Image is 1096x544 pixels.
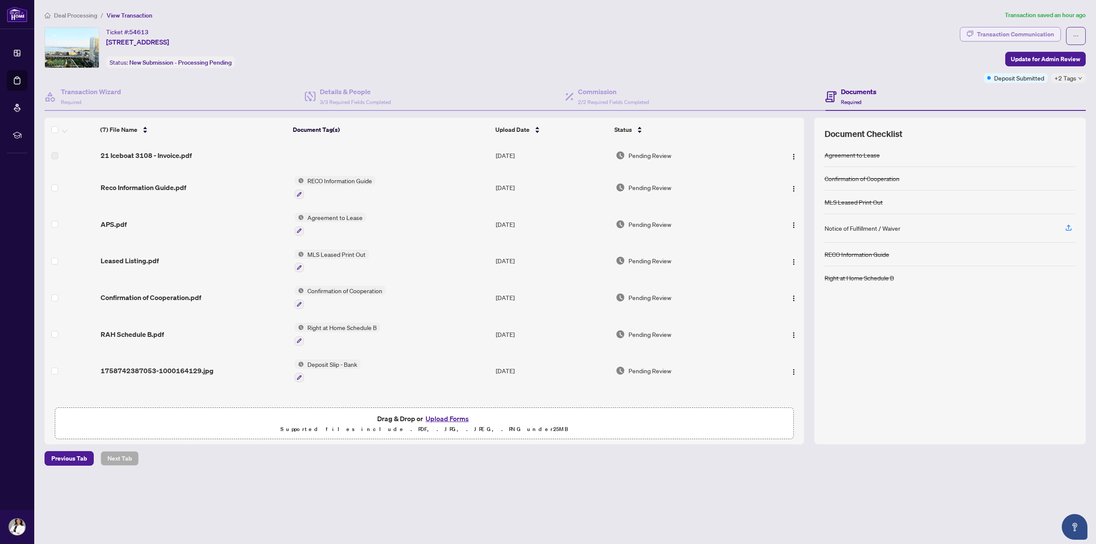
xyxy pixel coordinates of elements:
div: Notice of Fulfillment / Waiver [825,223,900,233]
span: down [1078,76,1082,80]
th: Document Tag(s) [289,118,492,142]
button: Status IconMLS Leased Print Out [295,250,369,273]
td: [DATE] [492,243,612,279]
button: Upload Forms [423,413,471,424]
span: Confirmation of Cooperation.pdf [101,292,201,303]
img: IMG-C12343280_1.jpg [45,27,99,68]
button: Logo [787,364,801,378]
td: [DATE] [492,206,612,243]
img: Logo [790,332,797,339]
img: Logo [790,369,797,375]
span: New Submission - Processing Pending [129,59,232,66]
button: Logo [787,217,801,231]
img: Logo [790,153,797,160]
button: Status IconAgreement to Lease [295,213,366,236]
span: RAH Schedule B.pdf [101,329,164,339]
span: Drag & Drop orUpload FormsSupported files include .PDF, .JPG, .JPEG, .PNG under25MB [55,408,793,440]
img: Profile Icon [9,519,25,535]
span: Pending Review [628,220,671,229]
img: Document Status [616,220,625,229]
span: Required [61,99,81,105]
span: (7) File Name [100,125,137,134]
span: Pending Review [628,256,671,265]
div: Transaction Communication [977,27,1054,41]
div: Status: [106,56,235,68]
span: Pending Review [628,293,671,302]
img: Status Icon [295,360,304,369]
td: [DATE] [492,353,612,389]
span: Update for Admin Review [1011,52,1080,66]
span: Document Checklist [825,128,902,140]
td: [DATE] [492,279,612,316]
button: Logo [787,291,801,304]
span: Upload Date [495,125,530,134]
img: Document Status [616,330,625,339]
div: Ticket #: [106,27,149,37]
img: Status Icon [295,176,304,185]
span: APS.pdf [101,219,127,229]
h4: Transaction Wizard [61,86,121,97]
span: 21 Iceboat 3108 - Invoice.pdf [101,150,192,161]
h4: Details & People [320,86,391,97]
span: 2/2 Required Fields Completed [578,99,649,105]
span: home [45,12,51,18]
img: Document Status [616,366,625,375]
span: Confirmation of Cooperation [304,286,386,295]
img: Status Icon [295,286,304,295]
img: Logo [790,295,797,302]
img: Logo [790,185,797,192]
button: Transaction Communication [960,27,1061,42]
article: Transaction saved an hour ago [1005,10,1086,20]
button: Status IconConfirmation of Cooperation [295,286,386,309]
td: [DATE] [492,316,612,353]
span: Reco Information Guide.pdf [101,182,186,193]
th: Status [611,118,759,142]
div: Agreement to Lease [825,150,880,160]
span: Required [841,99,861,105]
td: [DATE] [492,169,612,206]
div: Confirmation of Cooperation [825,174,899,183]
span: +2 Tags [1054,73,1076,83]
th: (7) File Name [97,118,289,142]
button: Open asap [1062,514,1087,540]
img: Document Status [616,151,625,160]
button: Logo [787,181,801,194]
span: Right at Home Schedule B [304,323,380,332]
div: MLS Leased Print Out [825,197,883,207]
span: Pending Review [628,183,671,192]
span: Pending Review [628,330,671,339]
span: Leased Listing.pdf [101,256,159,266]
h4: Documents [841,86,876,97]
span: Pending Review [628,366,671,375]
span: 54613 [129,28,149,36]
img: Status Icon [295,250,304,259]
h4: Commission [578,86,649,97]
div: RECO Information Guide [825,250,889,259]
button: Logo [787,149,801,162]
span: [STREET_ADDRESS] [106,37,169,47]
span: Deposit Slip - Bank [304,360,360,369]
th: Upload Date [492,118,611,142]
span: Deal Processing [54,12,97,19]
button: Logo [787,254,801,268]
td: [DATE] [492,142,612,169]
span: 1758742387053-1000164129.jpg [101,366,214,376]
img: Status Icon [295,323,304,332]
span: Pending Review [628,151,671,160]
img: Document Status [616,293,625,302]
span: Status [614,125,632,134]
button: Next Tab [101,451,139,466]
img: Document Status [616,183,625,192]
li: / [101,10,103,20]
img: Document Status [616,256,625,265]
span: View Transaction [107,12,152,19]
span: ellipsis [1073,33,1079,39]
span: RECO Information Guide [304,176,375,185]
button: Status IconDeposit Slip - Bank [295,360,360,383]
span: Previous Tab [51,452,87,465]
img: logo [7,6,27,22]
button: Previous Tab [45,451,94,466]
button: Status IconRight at Home Schedule B [295,323,380,346]
span: Drag & Drop or [377,413,471,424]
span: MLS Leased Print Out [304,250,369,259]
